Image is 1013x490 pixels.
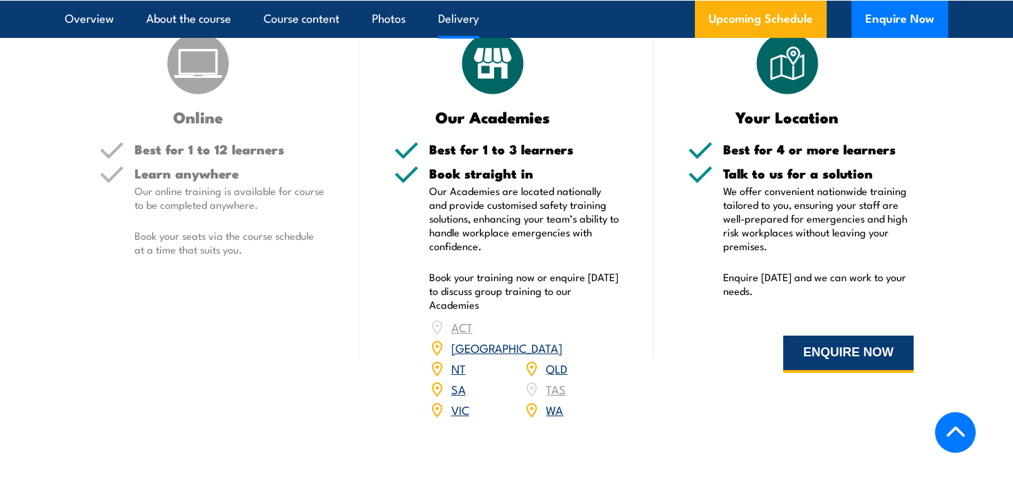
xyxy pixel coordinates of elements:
a: QLD [546,360,567,376]
p: We offer convenient nationwide training tailored to you, ensuring your staff are well-prepared fo... [723,184,914,253]
a: NT [451,360,466,376]
p: Book your training now or enquire [DATE] to discuss group training to our Academies [429,270,620,312]
h5: Best for 1 to 3 learners [429,143,620,156]
p: Enquire [DATE] and we can work to your needs. [723,270,914,298]
h5: Talk to us for a solution [723,167,914,180]
a: VIC [451,401,469,418]
a: [GEOGRAPHIC_DATA] [451,339,562,356]
p: Our Academies are located nationally and provide customised safety training solutions, enhancing ... [429,184,620,253]
h3: Our Academies [394,109,592,125]
p: Book your seats via the course schedule at a time that suits you. [135,229,325,256]
a: WA [546,401,563,418]
button: ENQUIRE NOW [783,336,914,373]
h3: Online [99,109,297,125]
h5: Best for 1 to 12 learners [135,143,325,156]
a: SA [451,380,466,397]
h5: Learn anywhere [135,167,325,180]
h5: Best for 4 or more learners [723,143,914,156]
h3: Your Location [688,109,886,125]
p: Our online training is available for course to be completed anywhere. [135,184,325,212]
h5: Book straight in [429,167,620,180]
